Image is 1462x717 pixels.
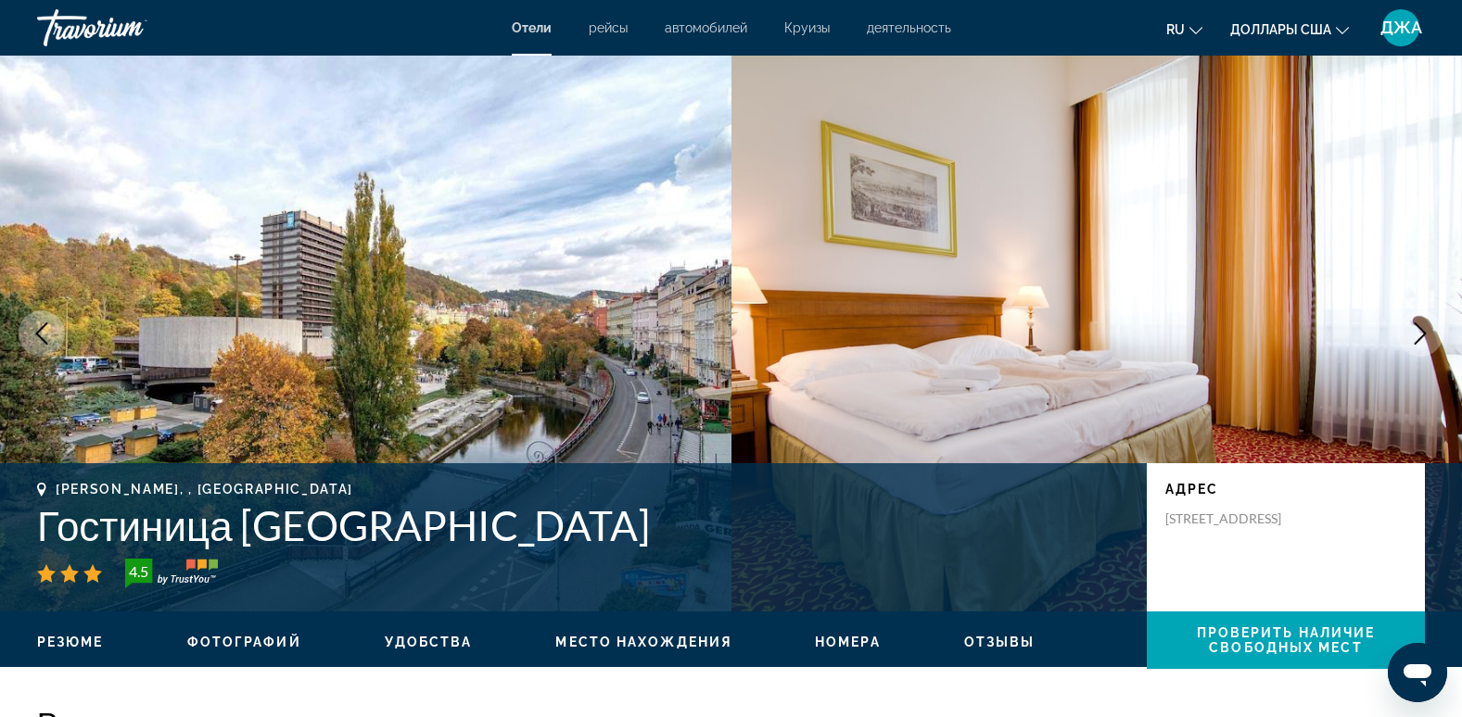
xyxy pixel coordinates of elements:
[964,634,1036,650] button: Отзывы
[19,310,65,357] button: Предыдущее изображение
[1377,8,1425,47] button: Пользовательское меню
[589,20,628,35] a: рейсы
[815,634,881,650] button: Номера
[1166,22,1185,37] span: ru
[37,635,104,649] span: Резюме
[665,20,747,35] a: автомобилей
[187,634,301,650] button: Фотографий
[555,634,731,650] button: Место нахождения
[1197,625,1376,655] span: Проверить наличие свободных мест
[120,560,157,583] div: 4.5
[125,559,218,588] img: trustyou-badge-hor.svg
[1165,482,1406,497] p: адрес
[1397,310,1443,357] button: Следующее изображение
[512,20,552,35] a: Отели
[1166,16,1202,43] button: Изменение языка
[1380,19,1422,37] span: ДЖА
[815,635,881,649] span: Номера
[555,635,731,649] span: Место нахождения
[784,20,830,35] a: Круизы
[1230,22,1331,37] span: Доллары США
[964,635,1036,649] span: Отзывы
[1165,510,1314,527] p: [STREET_ADDRESS]
[385,634,473,650] button: Удобства
[37,634,104,650] button: Резюме
[56,482,353,497] span: [PERSON_NAME], , [GEOGRAPHIC_DATA]
[1230,16,1349,43] button: Изменить валюту
[187,635,301,649] span: Фотографий
[385,635,473,649] span: Удобства
[37,501,1128,549] h1: Гостиница [GEOGRAPHIC_DATA]
[867,20,951,35] a: деятельность
[37,4,222,52] a: Травориум
[1388,643,1447,702] iframe: Кнопка запуска окна обмена сообщениями
[1147,611,1425,669] button: Проверить наличие свободных мест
